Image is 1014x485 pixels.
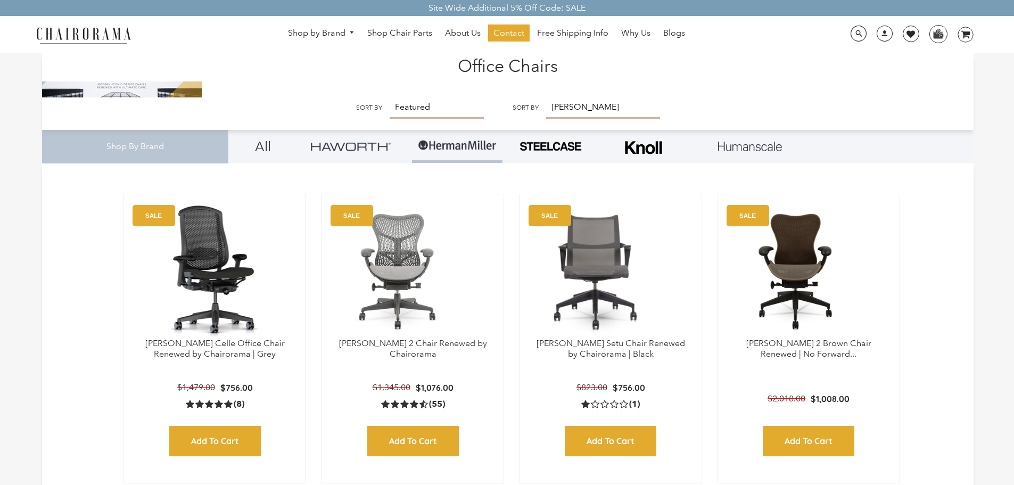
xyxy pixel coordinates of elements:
img: chairorama [30,26,137,44]
a: 1.0 rating (1 votes) [581,398,640,409]
img: Herman Miller Mirra 2 Chair Renewed by Chairorama - chairorama [333,205,466,338]
a: Shop Chair Parts [362,24,438,42]
text: SALE [343,212,360,219]
div: Shop By Brand [42,130,228,163]
span: (55) [429,399,445,410]
input: Add to Cart [565,426,656,456]
img: PHOTO-2024-07-09-00-53-10-removebg-preview.png [518,141,582,152]
h1: Office Chairs [53,53,963,76]
img: Group_4be16a4b-c81a-4a6e-a540-764d0a8faf6e.png [311,142,391,150]
a: Herman Miller Mirra 2 Chair Renewed by Chairorama - chairorama Herman Miller Mirra 2 Chair Renewe... [333,205,493,338]
img: Herman Miller Setu Chair Renewed by Chairorama | Black - chairorama [531,205,664,338]
input: Add to Cart [367,426,459,456]
span: Shop Chair Parts [367,28,432,39]
span: (1) [629,399,640,410]
span: Contact [493,28,524,39]
input: Add to Cart [169,426,261,456]
img: WhatsApp_Image_2024-07-12_at_16.23.01.webp [930,26,946,42]
text: SALE [541,212,558,219]
img: Herman Miller Mirra 2 Brown Chair Renewed | No Forward Tilt | - chairorama [729,205,862,338]
label: Sort by [513,104,539,112]
a: [PERSON_NAME] Celle Office Chair Renewed by Chairorama | Grey [145,338,285,359]
text: SALE [739,212,756,219]
a: About Us [440,24,486,42]
nav: DesktopNavigation [182,24,791,44]
img: Layer_1_1.png [718,142,782,151]
a: Blogs [658,24,690,42]
a: Why Us [616,24,656,42]
p: $823.00 [576,382,613,393]
p: $1,479.00 [177,382,220,393]
input: Add to Cart [763,426,854,456]
a: All [236,130,290,163]
span: Free Shipping Info [537,28,608,39]
a: [PERSON_NAME] 2 Chair Renewed by Chairorama [339,338,487,359]
label: Sort by [356,104,382,112]
p: $2,018.00 [768,393,811,405]
a: Herman Miller Mirra 2 Brown Chair Renewed | No Forward Tilt | - chairorama Herman Miller Mirra 2 ... [729,205,889,338]
a: [PERSON_NAME] 2 Brown Chair Renewed | No Forward... [746,338,871,359]
span: Why Us [621,28,650,39]
a: [PERSON_NAME] Setu Chair Renewed by Chairorama | Black [537,338,685,359]
span: Blogs [663,28,685,39]
p: $1,345.00 [373,382,416,393]
a: Herman Miller Celle Office Chair Renewed by Chairorama | Grey - chairorama Herman Miller Celle Of... [135,205,295,338]
p: $1,076.00 [416,382,454,393]
a: 4.5 rating (55 votes) [381,398,445,409]
p: $1,008.00 [811,393,850,405]
p: $756.00 [613,382,645,393]
p: $756.00 [220,382,253,393]
a: Contact [488,24,530,42]
a: Free Shipping Info [532,24,614,42]
text: SALE [145,212,162,219]
span: (8) [234,399,244,410]
span: About Us [445,28,481,39]
img: Group-1.png [417,130,497,162]
a: Herman Miller Setu Chair Renewed by Chairorama | Black - chairorama Herman Miller Setu Chair Rene... [531,205,691,338]
a: 5.0 rating (8 votes) [186,398,244,409]
img: Herman Miller Celle Office Chair Renewed by Chairorama | Grey - chairorama [135,205,295,338]
a: Shop by Brand [283,25,360,42]
img: Frame_4.png [622,134,665,161]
